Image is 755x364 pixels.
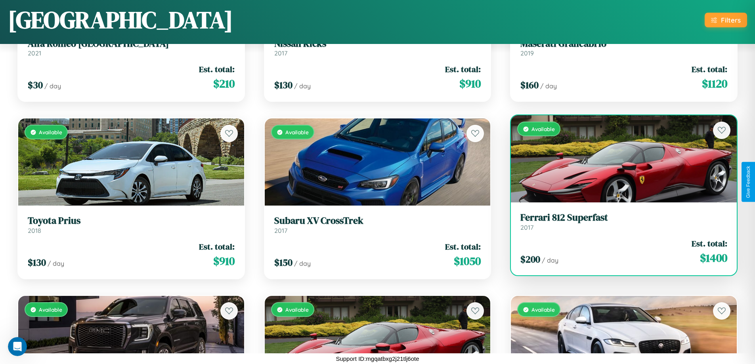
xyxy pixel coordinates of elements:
[274,256,292,269] span: $ 150
[445,63,481,75] span: Est. total:
[692,238,727,249] span: Est. total:
[39,306,62,313] span: Available
[294,259,311,267] span: / day
[692,63,727,75] span: Est. total:
[28,38,235,50] h3: Alfa Romeo [GEOGRAPHIC_DATA]
[285,306,309,313] span: Available
[520,212,727,223] h3: Ferrari 812 Superfast
[274,215,481,234] a: Subaru XV CrossTrek2017
[520,49,534,57] span: 2019
[700,250,727,266] span: $ 1400
[531,126,555,132] span: Available
[459,76,481,91] span: $ 910
[274,49,287,57] span: 2017
[8,4,233,36] h1: [GEOGRAPHIC_DATA]
[44,82,61,90] span: / day
[28,38,235,57] a: Alfa Romeo [GEOGRAPHIC_DATA]2021
[520,253,540,266] span: $ 200
[705,13,747,27] button: Filters
[199,63,235,75] span: Est. total:
[28,78,43,91] span: $ 30
[520,78,539,91] span: $ 160
[199,241,235,252] span: Est. total:
[39,129,62,135] span: Available
[274,215,481,227] h3: Subaru XV CrossTrek
[520,212,727,231] a: Ferrari 812 Superfast2017
[8,337,27,356] iframe: Intercom live chat
[274,227,287,234] span: 2017
[454,253,481,269] span: $ 1050
[28,215,235,234] a: Toyota Prius2018
[445,241,481,252] span: Est. total:
[336,353,419,364] p: Support ID: mgqatbxg2j21tlj6ote
[540,82,557,90] span: / day
[294,82,311,90] span: / day
[520,223,533,231] span: 2017
[48,259,64,267] span: / day
[28,49,41,57] span: 2021
[542,256,558,264] span: / day
[745,166,751,198] div: Give Feedback
[274,78,292,91] span: $ 130
[28,215,235,227] h3: Toyota Prius
[274,38,481,57] a: Nissan Kicks2017
[520,38,727,57] a: Maserati Grancabrio2019
[721,16,741,24] div: Filters
[531,306,555,313] span: Available
[285,129,309,135] span: Available
[213,253,235,269] span: $ 910
[702,76,727,91] span: $ 1120
[213,76,235,91] span: $ 210
[28,256,46,269] span: $ 130
[28,227,41,234] span: 2018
